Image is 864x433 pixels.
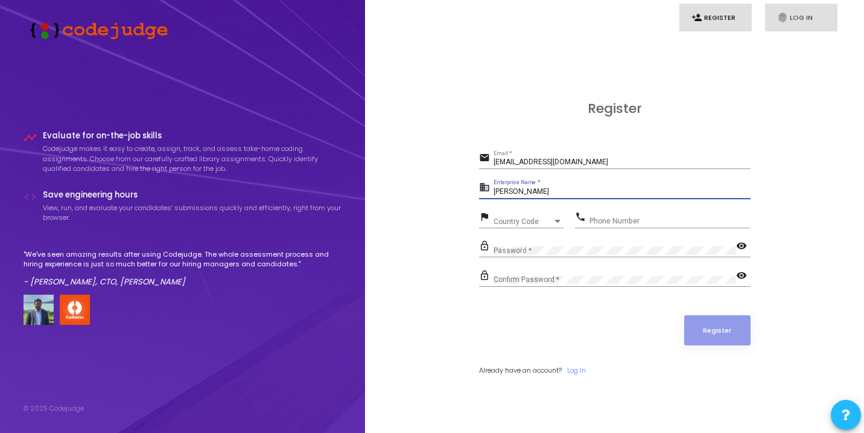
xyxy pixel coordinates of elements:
[691,12,702,23] i: person_add
[765,4,837,32] a: fingerprintLog In
[736,240,751,254] mat-icon: visibility
[479,240,494,254] mat-icon: lock_outline
[43,203,342,223] p: View, run, and evaluate your candidates’ submissions quickly and efficiently, right from your bro...
[43,190,342,200] h4: Save engineering hours
[479,152,494,166] mat-icon: email
[60,295,90,325] img: company-logo
[567,365,586,376] a: Log In
[479,101,751,117] h3: Register
[479,365,562,375] span: Already have an account?
[43,144,342,174] p: Codejudge makes it easy to create, assign, track, and assess take-home coding assignments. Choose...
[24,131,37,144] i: timeline
[589,217,750,225] input: Phone Number
[684,315,751,345] button: Register
[777,12,788,23] i: fingerprint
[479,211,494,225] mat-icon: flag
[24,249,342,269] p: "We've seen amazing results after using Codejudge. The whole assessment process and hiring experi...
[494,158,751,167] input: Email
[494,218,553,225] span: Country Code
[494,188,751,196] input: Enterprise Name
[575,211,589,225] mat-icon: phone
[24,403,84,414] div: © 2025 Codejudge
[24,190,37,204] i: code
[24,295,54,325] img: user image
[479,269,494,284] mat-icon: lock_outline
[479,181,494,196] mat-icon: business
[24,276,185,287] em: - [PERSON_NAME], CTO, [PERSON_NAME]
[679,4,752,32] a: person_addRegister
[736,269,751,284] mat-icon: visibility
[43,131,342,141] h4: Evaluate for on-the-job skills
